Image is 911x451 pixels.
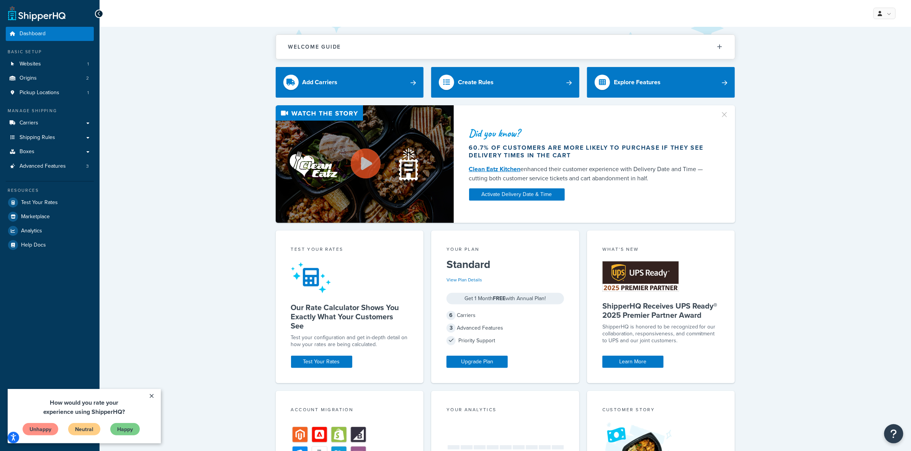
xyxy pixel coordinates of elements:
span: Boxes [20,149,34,155]
div: Test your configuration and get in-depth detail on how your rates are being calculated. [291,334,409,348]
strong: FREE [493,294,505,302]
a: Create Rules [431,67,579,98]
a: Carriers [6,116,94,130]
div: Create Rules [458,77,494,88]
li: Advanced Features [6,159,94,173]
span: 1 [87,90,89,96]
h2: Welcome Guide [288,44,341,50]
div: Basic Setup [6,49,94,55]
span: 1 [87,61,89,67]
a: Dashboard [6,27,94,41]
a: Test Your Rates [6,196,94,209]
li: Pickup Locations [6,86,94,100]
span: 6 [447,311,456,320]
a: Explore Features [587,67,735,98]
div: enhanced their customer experience with Delivery Date and Time — cutting both customer service ti... [469,165,711,183]
div: Advanced Features [447,323,564,333]
a: Websites1 [6,57,94,71]
a: Help Docs [6,238,94,252]
a: Clean Eatz Kitchen [469,165,521,173]
a: Unhappy [15,34,51,47]
div: Add Carriers [303,77,338,88]
p: ShipperHQ is honored to be recognized for our collaboration, responsiveness, and commitment to UP... [602,324,720,344]
a: Origins2 [6,71,94,85]
a: Pickup Locations1 [6,86,94,100]
h5: ShipperHQ Receives UPS Ready® 2025 Premier Partner Award [602,301,720,320]
h5: Standard [447,258,564,271]
span: Marketplace [21,214,50,220]
span: Dashboard [20,31,46,37]
div: Did you know? [469,128,711,139]
button: Open Resource Center [884,424,903,443]
div: Priority Support [447,335,564,346]
span: How would you rate your experience using ShipperHQ? [36,9,118,27]
a: Analytics [6,224,94,238]
div: Your Analytics [447,406,564,415]
span: Test Your Rates [21,199,58,206]
div: Carriers [447,310,564,321]
li: Websites [6,57,94,71]
span: Carriers [20,120,38,126]
a: Happy [102,34,132,47]
li: Origins [6,71,94,85]
div: Customer Story [602,406,720,415]
button: Welcome Guide [276,35,735,59]
span: Websites [20,61,41,67]
a: View Plan Details [447,276,482,283]
div: Manage Shipping [6,108,94,114]
div: 60.7% of customers are more likely to purchase if they see delivery times in the cart [469,144,711,159]
a: Neutral [60,34,93,47]
a: Add Carriers [276,67,424,98]
span: 3 [86,163,89,170]
span: 2 [86,75,89,82]
span: Shipping Rules [20,134,55,141]
a: Learn More [602,356,664,368]
img: Video thumbnail [276,105,454,223]
div: Your Plan [447,246,564,255]
h5: Our Rate Calculator Shows You Exactly What Your Customers See [291,303,409,330]
a: Shipping Rules [6,131,94,145]
a: Activate Delivery Date & Time [469,188,565,201]
a: Boxes [6,145,94,159]
div: Test your rates [291,246,409,255]
a: Advanced Features3 [6,159,94,173]
div: What's New [602,246,720,255]
a: Test Your Rates [291,356,352,368]
span: Advanced Features [20,163,66,170]
span: 3 [447,324,456,333]
div: Explore Features [614,77,661,88]
div: Account Migration [291,406,409,415]
a: Upgrade Plan [447,356,508,368]
div: Resources [6,187,94,194]
span: Help Docs [21,242,46,248]
span: Origins [20,75,37,82]
a: Marketplace [6,210,94,224]
span: Pickup Locations [20,90,59,96]
span: Analytics [21,228,42,234]
div: Get 1 Month with Annual Plan! [447,293,564,304]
